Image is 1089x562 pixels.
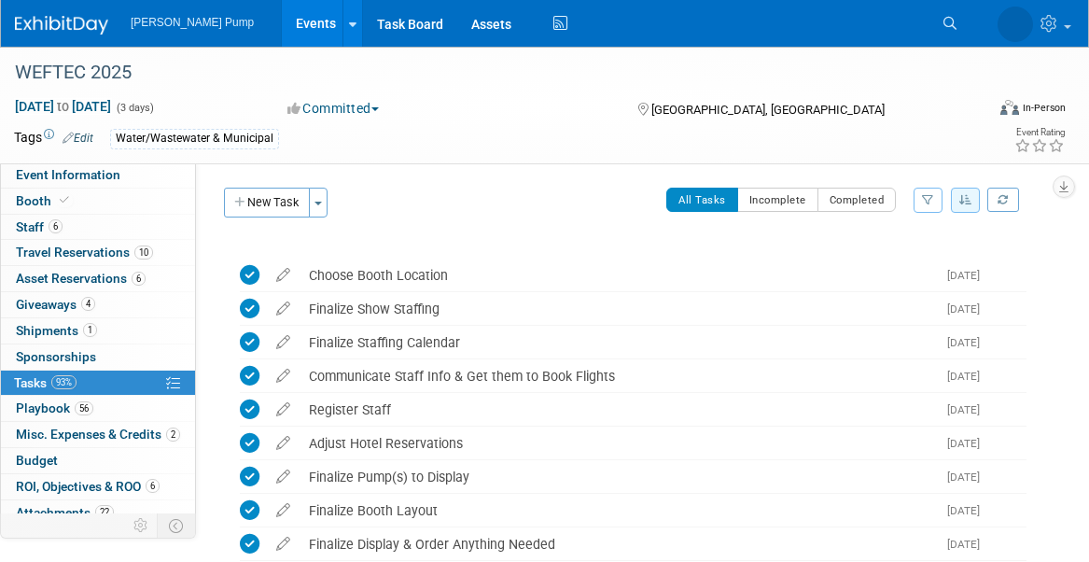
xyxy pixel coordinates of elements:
[1,215,195,240] a: Staff6
[83,323,97,337] span: 1
[267,435,300,452] a: edit
[1,240,195,265] a: Travel Reservations10
[267,334,300,351] a: edit
[947,269,989,282] span: [DATE]
[224,188,310,218] button: New Task
[902,97,1066,125] div: Event Format
[300,293,936,325] div: Finalize Show Staffing
[16,323,97,338] span: Shipments
[166,428,180,442] span: 2
[16,271,146,286] span: Asset Reservations
[146,479,160,493] span: 6
[267,502,300,519] a: edit
[14,128,93,149] td: Tags
[989,400,1013,424] img: Amanda Smith
[989,500,1013,525] img: Amanda Smith
[14,98,112,115] span: [DATE] [DATE]
[998,7,1033,42] img: Amanda Smith
[666,188,738,212] button: All Tasks
[989,265,1013,289] img: Amanda Smith
[16,245,153,260] span: Travel Reservations
[989,332,1013,357] img: Amanda Smith
[125,513,158,538] td: Personalize Event Tab Strip
[947,538,989,551] span: [DATE]
[60,195,69,205] i: Booth reservation complete
[16,193,73,208] span: Booth
[267,267,300,284] a: edit
[989,467,1013,491] img: Amanda Smith
[132,272,146,286] span: 6
[75,401,93,415] span: 56
[81,297,95,311] span: 4
[267,368,300,385] a: edit
[16,349,96,364] span: Sponsorships
[1,344,195,370] a: Sponsorships
[947,403,989,416] span: [DATE]
[95,505,114,519] span: 22
[16,219,63,234] span: Staff
[267,301,300,317] a: edit
[1,318,195,344] a: Shipments1
[1,474,195,499] a: ROI, Objectives & ROO6
[1,371,195,396] a: Tasks93%
[989,366,1013,390] img: Amanda Smith
[300,260,936,291] div: Choose Booth Location
[1,162,195,188] a: Event Information
[300,394,936,426] div: Register Staff
[300,360,936,392] div: Communicate Staff Info & Get them to Book Flights
[51,375,77,389] span: 93%
[16,400,93,415] span: Playbook
[281,99,386,118] button: Committed
[1022,101,1066,115] div: In-Person
[1,422,195,447] a: Misc. Expenses & Credits2
[110,129,279,148] div: Water/Wastewater & Municipal
[267,401,300,418] a: edit
[989,433,1013,457] img: Amanda Smith
[1,266,195,291] a: Asset Reservations6
[63,132,93,145] a: Edit
[947,370,989,383] span: [DATE]
[1,292,195,317] a: Giveaways4
[1,448,195,473] a: Budget
[15,16,108,35] img: ExhibitDay
[989,534,1013,558] img: Amanda Smith
[300,495,936,527] div: Finalize Booth Layout
[54,99,72,114] span: to
[947,471,989,484] span: [DATE]
[8,56,963,90] div: WEFTEC 2025
[987,188,1019,212] a: Refresh
[300,461,936,493] div: Finalize Pump(s) to Display
[131,16,254,29] span: [PERSON_NAME] Pump
[947,336,989,349] span: [DATE]
[651,103,885,117] span: [GEOGRAPHIC_DATA], [GEOGRAPHIC_DATA]
[947,504,989,517] span: [DATE]
[300,428,936,459] div: Adjust Hotel Reservations
[16,453,58,468] span: Budget
[1,500,195,526] a: Attachments22
[16,167,120,182] span: Event Information
[300,528,936,560] div: Finalize Display & Order Anything Needed
[158,513,196,538] td: Toggle Event Tabs
[16,297,95,312] span: Giveaways
[267,536,300,553] a: edit
[1,396,195,421] a: Playbook56
[817,188,897,212] button: Completed
[16,479,160,494] span: ROI, Objectives & ROO
[989,299,1013,323] img: Amanda Smith
[115,102,154,114] span: (3 days)
[14,375,77,390] span: Tasks
[134,246,153,260] span: 10
[1014,128,1065,137] div: Event Rating
[947,437,989,450] span: [DATE]
[737,188,818,212] button: Incomplete
[300,327,936,358] div: Finalize Staffing Calendar
[267,469,300,485] a: edit
[1000,100,1019,115] img: Format-Inperson.png
[1,189,195,214] a: Booth
[947,302,989,316] span: [DATE]
[16,505,114,520] span: Attachments
[16,427,180,442] span: Misc. Expenses & Credits
[49,219,63,233] span: 6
